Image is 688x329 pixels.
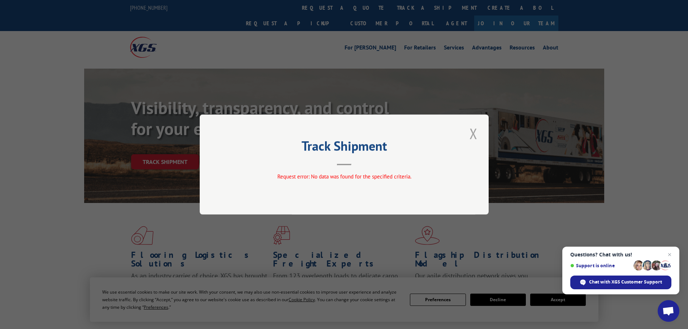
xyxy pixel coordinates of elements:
span: Support is online [570,263,631,268]
h2: Track Shipment [236,141,453,155]
span: Questions? Chat with us! [570,252,671,257]
span: Chat with XGS Customer Support [570,276,671,289]
span: Request error: No data was found for the specified criteria. [277,173,411,180]
span: Chat with XGS Customer Support [589,279,662,285]
button: Close modal [467,124,480,143]
a: Open chat [658,300,679,322]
